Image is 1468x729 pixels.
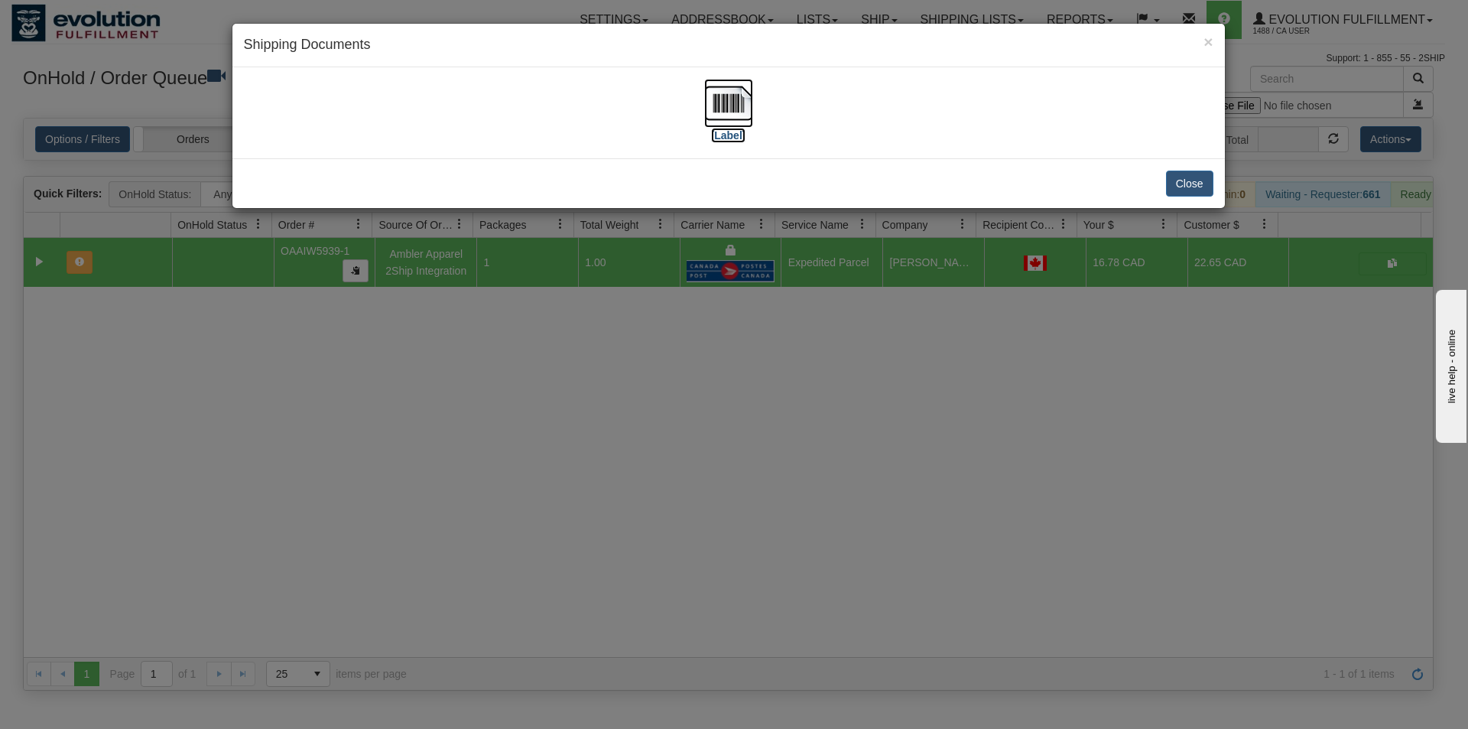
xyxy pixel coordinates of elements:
button: Close [1203,34,1213,50]
button: Close [1166,171,1213,197]
iframe: chat widget [1433,286,1466,442]
span: × [1203,33,1213,50]
a: [Label] [704,96,753,141]
label: [Label] [711,128,746,143]
img: barcode.jpg [704,79,753,128]
h4: Shipping Documents [244,35,1213,55]
div: live help - online [11,13,141,24]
